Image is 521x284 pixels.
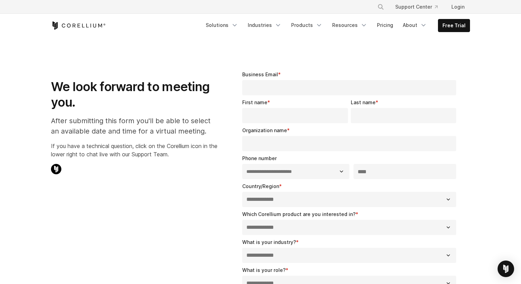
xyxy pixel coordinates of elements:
span: First name [242,99,267,105]
span: What is your industry? [242,239,296,245]
span: Business Email [242,71,278,77]
span: Which Corellium product are you interested in? [242,211,356,217]
a: Products [287,19,327,31]
span: Last name [351,99,376,105]
span: What is your role? [242,267,286,273]
span: Phone number [242,155,277,161]
div: Navigation Menu [202,19,470,32]
a: Corellium Home [51,21,106,30]
a: Free Trial [438,19,470,32]
div: Navigation Menu [369,1,470,13]
a: About [399,19,431,31]
a: Resources [328,19,371,31]
p: After submitting this form you'll be able to select an available date and time for a virtual meet... [51,116,217,136]
img: Corellium Chat Icon [51,164,61,174]
h1: We look forward to meeting you. [51,79,217,110]
p: If you have a technical question, click on the Corellium icon in the lower right to chat live wit... [51,142,217,158]
button: Search [375,1,387,13]
a: Industries [244,19,286,31]
a: Solutions [202,19,242,31]
a: Support Center [390,1,443,13]
div: Open Intercom Messenger [498,261,514,277]
span: Organization name [242,127,287,133]
span: Country/Region [242,183,279,189]
a: Login [446,1,470,13]
a: Pricing [373,19,397,31]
